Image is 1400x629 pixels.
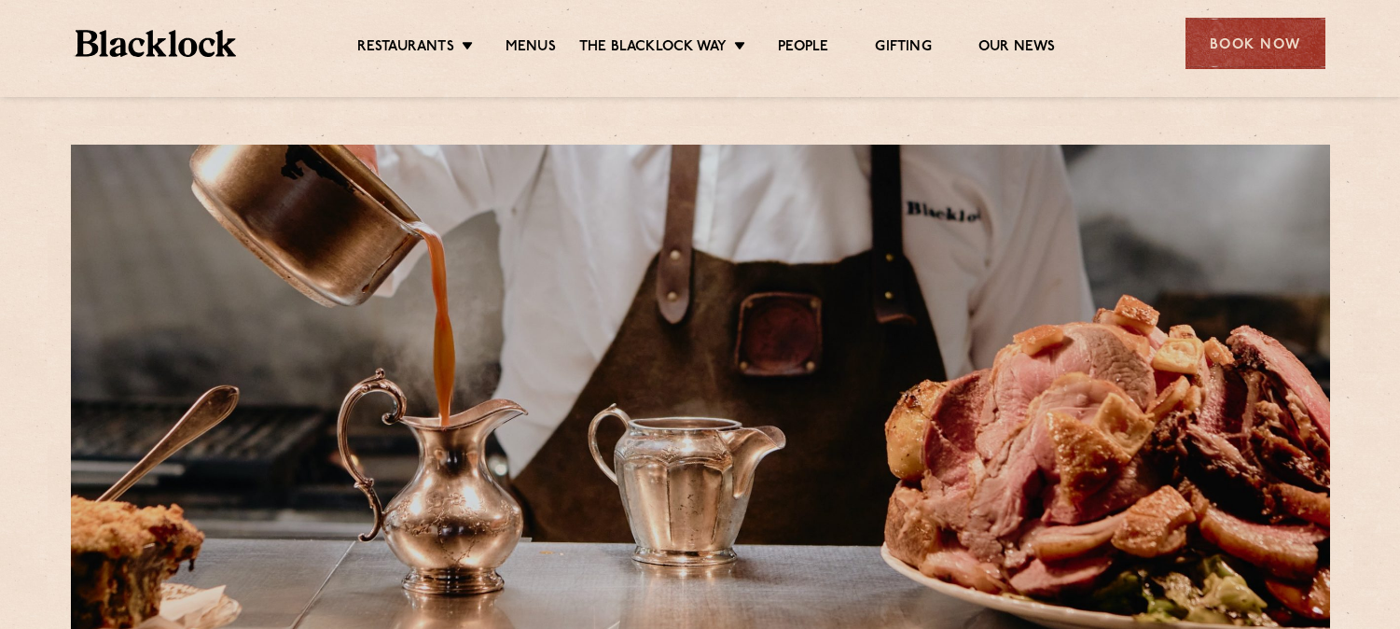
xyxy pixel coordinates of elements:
div: Book Now [1185,18,1325,69]
a: Gifting [875,38,931,59]
a: Our News [978,38,1056,59]
a: Menus [506,38,556,59]
a: People [778,38,828,59]
a: The Blacklock Way [579,38,727,59]
a: Restaurants [357,38,454,59]
img: BL_Textured_Logo-footer-cropped.svg [76,30,237,57]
